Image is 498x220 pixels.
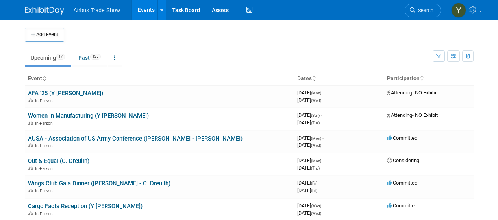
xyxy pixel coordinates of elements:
[405,4,441,17] a: Search
[311,181,317,185] span: (Fri)
[35,211,55,216] span: In-Person
[74,7,120,13] span: Airbus Trade Show
[28,157,89,165] a: Out & Equal (C. Dreuilh)
[297,120,320,126] span: [DATE]
[387,90,438,96] span: Attending- NO Exhibit
[25,72,294,85] th: Event
[311,136,321,141] span: (Mon)
[311,189,317,193] span: (Fri)
[322,157,324,163] span: -
[28,143,33,147] img: In-Person Event
[297,142,321,148] span: [DATE]
[297,165,320,171] span: [DATE]
[311,121,320,125] span: (Tue)
[322,90,324,96] span: -
[297,157,324,163] span: [DATE]
[311,98,321,103] span: (Wed)
[25,28,64,42] button: Add Event
[387,180,417,186] span: Committed
[72,50,107,65] a: Past125
[25,7,64,15] img: ExhibitDay
[297,135,324,141] span: [DATE]
[387,157,419,163] span: Considering
[318,180,320,186] span: -
[312,75,316,81] a: Sort by Start Date
[297,90,324,96] span: [DATE]
[311,91,321,95] span: (Mon)
[35,189,55,194] span: In-Person
[311,159,321,163] span: (Mon)
[311,166,320,170] span: (Thu)
[42,75,46,81] a: Sort by Event Name
[420,75,424,81] a: Sort by Participation Type
[90,54,101,60] span: 125
[35,121,55,126] span: In-Person
[387,135,417,141] span: Committed
[35,166,55,171] span: In-Person
[297,97,321,103] span: [DATE]
[384,72,474,85] th: Participation
[311,211,321,216] span: (Wed)
[28,203,143,210] a: Cargo Facts Reception (Y [PERSON_NAME])
[322,135,324,141] span: -
[294,72,384,85] th: Dates
[28,211,33,215] img: In-Person Event
[415,7,433,13] span: Search
[297,203,324,209] span: [DATE]
[35,143,55,148] span: In-Person
[28,180,170,187] a: Wings Club Gala Dinner ([PERSON_NAME] - C. Dreuilh)
[297,180,320,186] span: [DATE]
[28,98,33,102] img: In-Person Event
[322,203,324,209] span: -
[25,50,71,65] a: Upcoming17
[297,112,322,118] span: [DATE]
[28,90,103,97] a: AFA '25 (Y [PERSON_NAME])
[387,112,438,118] span: Attending- NO Exhibit
[311,204,321,208] span: (Wed)
[28,121,33,125] img: In-Person Event
[321,112,322,118] span: -
[28,166,33,170] img: In-Person Event
[56,54,65,60] span: 17
[28,135,243,142] a: AUSA - Association of US Army Conference ([PERSON_NAME] - [PERSON_NAME])
[297,210,321,216] span: [DATE]
[451,3,466,18] img: Yolanda Bauza
[28,112,149,119] a: Women in Manufacturing (Y [PERSON_NAME])
[28,189,33,192] img: In-Person Event
[387,203,417,209] span: Committed
[35,98,55,104] span: In-Person
[297,187,317,193] span: [DATE]
[311,143,321,148] span: (Wed)
[311,113,320,118] span: (Sun)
